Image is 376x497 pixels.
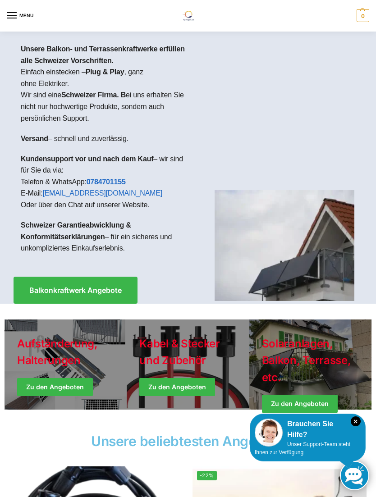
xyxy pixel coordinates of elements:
[61,91,126,99] strong: Schweizer Firma. B
[5,319,127,410] a: Holiday Style
[42,189,162,197] a: [EMAIL_ADDRESS][DOMAIN_NAME]
[21,133,185,145] p: – schnell und zuverlässig.
[7,9,34,23] button: Menu
[21,135,48,142] strong: Versand
[127,319,249,410] a: Holiday Style
[21,155,153,163] strong: Kundensupport vor und nach dem Kauf
[357,9,369,22] span: 0
[255,441,350,456] span: Unser Support-Team steht Ihnen zur Verfügung
[86,68,124,76] strong: Plug & Play
[21,153,185,211] p: – wir sind für Sie da via: Telefon & WhatsApp: E-Mail: Oder über den Chat auf unserer Website.
[177,11,198,21] img: Solaranlagen, Speicheranlagen und Energiesparprodukte
[14,36,193,270] div: Einfach einstecken – , ganz ohne Elektriker.
[354,9,369,22] a: 0
[351,416,361,426] i: Schließen
[21,45,185,64] strong: Unsere Balkon- und Terrassenkraftwerke erfüllen alle Schweizer Vorschriften.
[21,219,185,254] p: – für ein sicheres und unkompliziertes Einkaufserlebnis.
[215,190,354,301] img: Home 1
[354,9,369,22] nav: Cart contents
[5,434,371,448] h2: Unsere beliebtesten Angebote
[14,277,138,304] a: Balkonkraftwerk Angebote
[21,89,185,124] p: Wir sind eine ei uns erhalten Sie nicht nur hochwertige Produkte, sondern auch persönlichen Support.
[29,287,122,294] span: Balkonkraftwerk Angebote
[249,319,371,410] a: Winter Jackets
[87,178,126,186] a: 0784701155
[255,419,361,440] div: Brauchen Sie Hilfe?
[255,419,283,447] img: Customer service
[21,221,131,241] strong: Schweizer Garantieabwicklung & Konformitätserklärungen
